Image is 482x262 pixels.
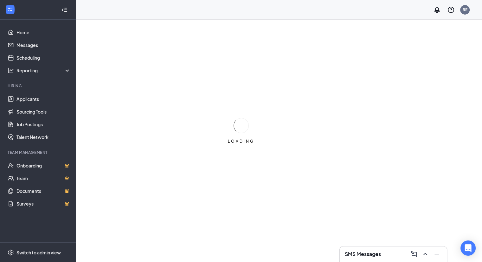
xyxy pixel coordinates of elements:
div: LOADING [225,139,257,144]
button: ComposeMessage [409,249,419,259]
a: Home [16,26,71,39]
svg: Minimize [433,250,440,258]
div: Hiring [8,83,69,88]
a: Job Postings [16,118,71,131]
a: SurveysCrown [16,197,71,210]
a: Talent Network [16,131,71,143]
svg: Notifications [433,6,441,14]
button: ChevronUp [420,249,430,259]
div: Team Management [8,150,69,155]
div: Switch to admin view [16,249,61,256]
svg: WorkstreamLogo [7,6,13,13]
div: RE [463,7,467,12]
svg: Collapse [61,7,67,13]
svg: Analysis [8,67,14,74]
a: DocumentsCrown [16,185,71,197]
a: OnboardingCrown [16,159,71,172]
a: TeamCrown [16,172,71,185]
svg: ChevronUp [421,250,429,258]
svg: Settings [8,249,14,256]
a: Messages [16,39,71,51]
button: Minimize [432,249,442,259]
a: Scheduling [16,51,71,64]
a: Sourcing Tools [16,105,71,118]
h3: SMS Messages [345,251,381,258]
a: Applicants [16,93,71,105]
svg: QuestionInfo [447,6,455,14]
div: Open Intercom Messenger [460,240,476,256]
svg: ComposeMessage [410,250,418,258]
div: Reporting [16,67,71,74]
